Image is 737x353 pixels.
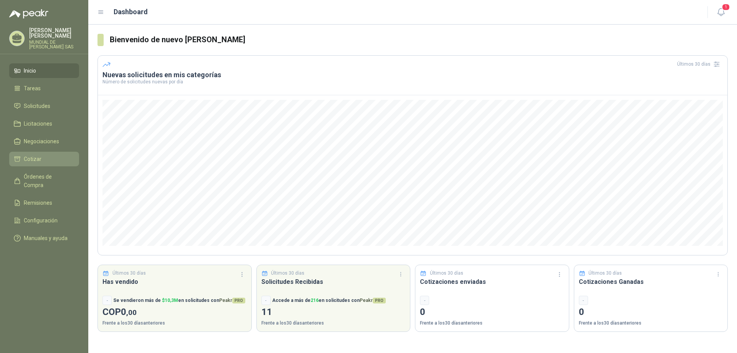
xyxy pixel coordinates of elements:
p: 11 [261,305,406,320]
p: Últimos 30 días [588,270,622,277]
a: Configuración [9,213,79,228]
a: Manuales y ayuda [9,231,79,245]
p: Últimos 30 días [430,270,463,277]
p: Número de solicitudes nuevas por día [102,80,723,84]
h3: Bienvenido de nuevo [PERSON_NAME] [110,34,728,46]
p: COP [102,305,247,320]
p: Últimos 30 días [112,270,146,277]
a: Inicio [9,63,79,78]
h3: Cotizaciones Ganadas [579,277,723,287]
h3: Has vendido [102,277,247,287]
span: $ 10,3M [162,298,178,303]
span: ,00 [126,308,137,317]
a: Remisiones [9,196,79,210]
span: Remisiones [24,199,52,207]
span: Peakr [219,298,245,303]
a: Negociaciones [9,134,79,149]
button: 1 [714,5,728,19]
p: MUNDIAL DE [PERSON_NAME] SAS [29,40,79,49]
h3: Cotizaciones enviadas [420,277,564,287]
span: Peakr [360,298,386,303]
p: Frente a los 30 días anteriores [261,320,406,327]
span: Configuración [24,216,58,225]
span: PRO [373,298,386,303]
div: Últimos 30 días [677,58,723,70]
a: Cotizar [9,152,79,166]
a: Solicitudes [9,99,79,113]
p: 0 [420,305,564,320]
div: - [102,296,112,305]
a: Tareas [9,81,79,96]
p: Frente a los 30 días anteriores [102,320,247,327]
div: - [579,296,588,305]
h3: Solicitudes Recibidas [261,277,406,287]
div: - [420,296,429,305]
span: Manuales y ayuda [24,234,68,242]
p: 0 [579,305,723,320]
span: Tareas [24,84,41,93]
span: Inicio [24,66,36,75]
span: Órdenes de Compra [24,172,72,189]
span: Licitaciones [24,119,52,128]
span: Solicitudes [24,102,50,110]
p: Últimos 30 días [271,270,304,277]
p: Accede a más de en solicitudes con [272,297,386,304]
a: Órdenes de Compra [9,169,79,192]
span: Negociaciones [24,137,59,146]
span: 1 [722,3,730,11]
h1: Dashboard [114,7,148,17]
p: Se vendieron más de en solicitudes con [113,297,245,304]
p: Frente a los 30 días anteriores [420,320,564,327]
img: Logo peakr [9,9,48,18]
p: Frente a los 30 días anteriores [579,320,723,327]
p: [PERSON_NAME] [PERSON_NAME] [29,28,79,38]
span: PRO [232,298,245,303]
span: 216 [311,298,319,303]
div: - [261,296,271,305]
span: Cotizar [24,155,41,163]
h3: Nuevas solicitudes en mis categorías [102,70,723,80]
span: 0 [121,307,137,317]
a: Licitaciones [9,116,79,131]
